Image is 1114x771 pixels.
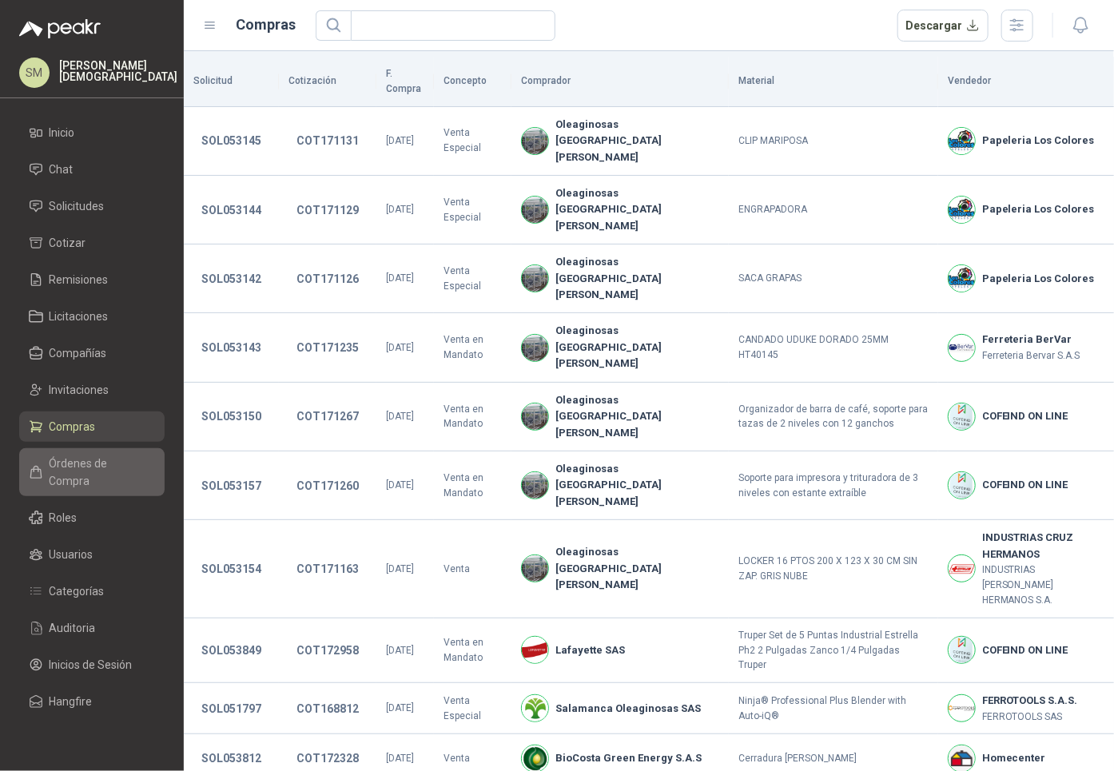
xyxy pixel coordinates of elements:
td: CANDADO UDUKE DORADO 25MM HT40145 [729,313,937,382]
span: Compras [50,418,96,435]
b: Oleaginosas [GEOGRAPHIC_DATA][PERSON_NAME] [555,392,720,441]
button: COT171126 [288,264,367,293]
button: COT171129 [288,196,367,225]
td: Ninja® Professional Plus Blender with Auto-iQ® [729,683,937,734]
b: Papeleria Los Colores [982,201,1095,217]
a: Inicios de Sesión [19,650,165,680]
b: BioCosta Green Energy S.A.S [555,750,702,766]
a: Invitaciones [19,375,165,405]
img: Company Logo [949,637,975,663]
a: Solicitudes [19,191,165,221]
p: [PERSON_NAME] [DEMOGRAPHIC_DATA] [59,60,177,82]
button: SOL053142 [193,264,269,293]
a: Cotizar [19,228,165,258]
img: Company Logo [522,695,548,721]
td: Venta en Mandato [434,383,511,451]
td: Venta en Mandato [434,313,511,382]
span: Órdenes de Compra [50,455,149,490]
td: Venta Especial [434,176,511,244]
img: Company Logo [949,197,975,223]
a: Licitaciones [19,301,165,332]
span: Categorías [50,582,105,600]
button: SOL053145 [193,126,269,155]
img: Company Logo [522,265,548,292]
td: Venta [434,520,511,618]
span: [DATE] [386,204,414,215]
span: [DATE] [386,342,414,353]
b: Ferreteria BerVar [982,332,1080,348]
b: Oleaginosas [GEOGRAPHIC_DATA][PERSON_NAME] [555,185,720,234]
img: Company Logo [949,695,975,721]
a: Compras [19,411,165,442]
th: F. Compra [376,57,434,107]
b: COFEIND ON LINE [982,477,1068,493]
span: [DATE] [386,563,414,574]
a: Órdenes de Compra [19,448,165,496]
td: LOCKER 16 PTOS 200 X 123 X 30 CM SIN ZAP. GRIS NUBE [729,520,937,618]
img: Company Logo [949,128,975,154]
div: SM [19,58,50,88]
td: ENGRAPADORA [729,176,937,244]
button: Descargar [897,10,989,42]
th: Cotización [279,57,376,107]
img: Company Logo [949,403,975,430]
button: SOL053849 [193,636,269,665]
td: SACA GRAPAS [729,244,937,313]
button: COT168812 [288,694,367,723]
span: Chat [50,161,74,178]
span: [DATE] [386,479,414,491]
b: Oleaginosas [GEOGRAPHIC_DATA][PERSON_NAME] [555,323,720,372]
span: Roles [50,509,78,527]
td: Soporte para impresora y trituradora de 3 niveles con estante extraíble [729,451,937,520]
img: Company Logo [522,637,548,663]
img: Company Logo [949,472,975,499]
h1: Compras [237,14,296,36]
span: Cotizar [50,234,86,252]
span: [DATE] [386,753,414,764]
img: Logo peakr [19,19,101,38]
span: Hangfire [50,693,93,710]
span: Auditoria [50,619,96,637]
span: Inicios de Sesión [50,656,133,674]
button: SOL053154 [193,554,269,583]
span: Remisiones [50,271,109,288]
td: Venta Especial [434,107,511,176]
p: FERROTOOLS SAS [982,709,1078,725]
img: Company Logo [522,197,548,223]
span: [DATE] [386,135,414,146]
td: Venta Especial [434,683,511,734]
span: [DATE] [386,645,414,656]
span: Solicitudes [50,197,105,215]
span: Inicio [50,124,75,141]
a: Remisiones [19,264,165,295]
span: [DATE] [386,702,414,713]
a: Categorías [19,576,165,606]
th: Material [729,57,937,107]
p: Ferreteria Bervar S.A.S [982,348,1080,364]
button: COT172958 [288,636,367,665]
b: Homecenter [982,750,1046,766]
span: [DATE] [386,272,414,284]
img: Company Logo [522,555,548,582]
th: Solicitud [184,57,279,107]
a: Chat [19,154,165,185]
a: Auditoria [19,613,165,643]
b: Lafayette SAS [555,642,625,658]
button: SOL053150 [193,402,269,431]
th: Comprador [511,57,730,107]
b: Oleaginosas [GEOGRAPHIC_DATA][PERSON_NAME] [555,254,720,303]
img: Company Logo [522,472,548,499]
img: Company Logo [522,335,548,361]
td: Venta en Mandato [434,618,511,684]
img: Company Logo [522,128,548,154]
button: COT171235 [288,333,367,362]
button: COT171163 [288,554,367,583]
a: Hangfire [19,686,165,717]
img: Company Logo [949,265,975,292]
img: Company Logo [949,335,975,361]
th: Concepto [434,57,511,107]
span: Invitaciones [50,381,109,399]
td: Organizador de barra de café, soporte para tazas de 2 niveles con 12 ganchos [729,383,937,451]
b: Oleaginosas [GEOGRAPHIC_DATA][PERSON_NAME] [555,117,720,165]
span: Licitaciones [50,308,109,325]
